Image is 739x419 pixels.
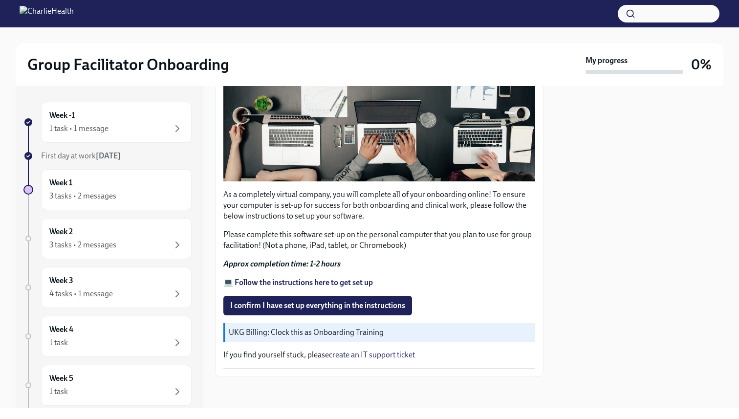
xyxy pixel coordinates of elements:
a: Week -11 task • 1 message [23,102,192,143]
strong: Approx completion time: 1-2 hours [223,259,341,268]
h2: Group Facilitator Onboarding [27,55,229,74]
span: First day at work [41,151,121,160]
a: 💻 Follow the instructions here to get set up [223,278,373,287]
div: 3 tasks • 2 messages [49,191,116,201]
div: 1 task [49,337,68,348]
h3: 0% [691,56,712,73]
strong: My progress [586,55,628,66]
p: As a completely virtual company, you will complete all of your onboarding online! To ensure your ... [223,189,535,221]
p: UKG Billing: Clock this as Onboarding Training [229,327,531,338]
span: I confirm I have set up everything in the instructions [230,301,405,310]
button: I confirm I have set up everything in the instructions [223,296,412,315]
div: 1 task [49,386,68,397]
img: CharlieHealth [20,6,74,22]
a: Week 51 task [23,365,192,406]
a: create an IT support ticket [329,350,415,359]
div: 1 task • 1 message [49,123,109,134]
h6: Week 4 [49,324,73,335]
a: Week 13 tasks • 2 messages [23,169,192,210]
a: Week 34 tasks • 1 message [23,267,192,308]
div: 4 tasks • 1 message [49,288,113,299]
h6: Week 2 [49,226,73,237]
h6: Week 5 [49,373,73,384]
a: Week 41 task [23,316,192,357]
h6: Week -1 [49,110,75,121]
p: Please complete this software set-up on the personal computer that you plan to use for group faci... [223,229,535,251]
h6: Week 3 [49,275,73,286]
h6: Week 1 [49,177,72,188]
strong: [DATE] [96,151,121,160]
p: If you find yourself stuck, please [223,350,535,360]
div: 3 tasks • 2 messages [49,240,116,250]
a: Week 23 tasks • 2 messages [23,218,192,259]
a: First day at work[DATE] [23,151,192,161]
